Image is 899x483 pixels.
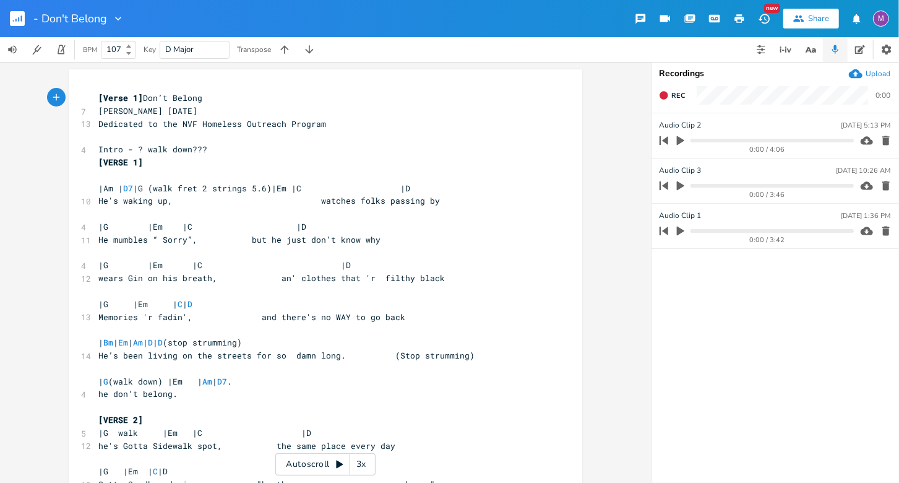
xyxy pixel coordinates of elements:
[659,210,701,222] span: Audio Clip 1
[875,92,890,99] div: 0:00
[103,337,113,348] span: Bm
[659,165,701,176] span: Audio Clip 3
[98,234,381,245] span: He mumbles “ Sorry”, but he just don’t know why
[98,388,178,399] span: he don’t belong.
[752,7,776,30] button: New
[681,146,854,153] div: 0:00 / 4:06
[98,376,232,387] span: | (walk down) |Em | | .
[654,85,690,105] button: Rec
[849,67,890,80] button: Upload
[98,350,475,361] span: He’s been living on the streets for so damn long. (Stop strumming)
[144,46,156,53] div: Key
[98,92,143,103] span: [Verse 1]
[836,167,890,174] div: [DATE] 10:26 AM
[808,13,829,24] div: Share
[103,376,108,387] span: G
[659,120,701,131] span: Audio Clip 2
[841,122,890,129] div: [DATE] 5:13 PM
[98,311,405,323] span: Memories 'r fadin', and there's no WAY to go back
[98,337,242,348] span: | | | | | (stop strumming)
[83,46,97,53] div: BPM
[98,440,395,451] span: he's Gotta Sidewalk spot, the same place every day
[187,298,192,310] span: D
[98,105,197,116] span: [PERSON_NAME] [DATE]
[148,337,153,348] span: D
[98,157,143,168] span: [VERSE 1]
[98,183,410,194] span: |Am | |G (walk fret 2 strings 5.6)|Em |C |D
[33,13,107,24] span: - Don't Belong
[98,427,311,438] span: |G walk |Em |C |D
[98,144,207,155] span: Intro - ? walk down???
[659,69,892,78] div: Recordings
[98,118,326,129] span: Dedicated to the NVF Homeless Outreach Program
[158,337,163,348] span: D
[165,44,194,55] span: D Major
[98,272,445,284] span: wears Gin on his breath, an' clothes that 'r filthy black
[98,195,440,206] span: He's waking up, watches folks passing by
[98,298,192,310] span: |G |Em | |
[681,237,854,243] div: 0:00 / 3:42
[217,376,227,387] span: D7
[866,69,890,79] div: Upload
[671,91,685,100] span: Rec
[237,46,271,53] div: Transpose
[98,259,351,271] span: |G |Em |C |D
[133,337,143,348] span: Am
[98,466,168,477] span: |G |Em | |D
[98,221,306,232] span: |G |Em |C |D
[350,453,372,476] div: 3x
[118,337,128,348] span: Em
[98,414,143,425] span: [VERSE 2]
[153,466,158,477] span: C
[764,4,780,13] div: New
[783,9,839,28] button: Share
[873,4,889,33] button: M
[873,11,889,27] div: melindameshad
[202,376,212,387] span: Am
[275,453,376,476] div: Autoscroll
[98,92,202,103] span: Don’t Belong
[681,191,854,198] div: 0:00 / 3:46
[123,183,133,194] span: D7
[841,212,890,219] div: [DATE] 1:36 PM
[178,298,183,310] span: C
